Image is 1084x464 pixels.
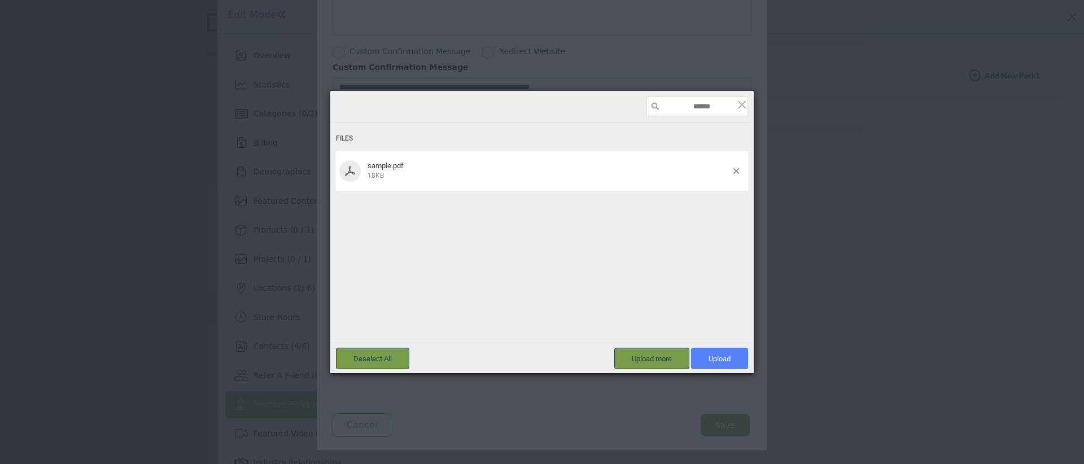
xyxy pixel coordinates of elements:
div: Files [336,128,748,149]
span: sample.pdf [368,161,404,170]
span: Click here or hit ESC to close picker [736,98,748,111]
span: Upload [691,348,748,369]
span: Upload more [614,348,689,369]
div: sample.pdf [364,161,733,180]
span: Upload [709,354,731,363]
span: Deselect All [336,348,409,369]
span: 18KB [368,172,384,180]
